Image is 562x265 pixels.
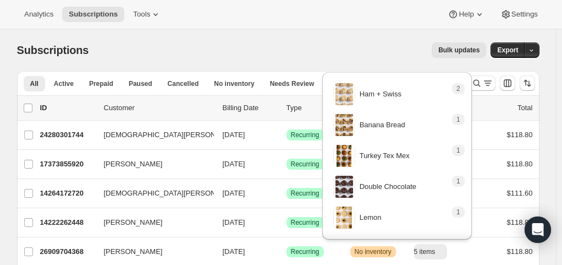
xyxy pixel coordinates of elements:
div: 26909704368[PERSON_NAME][DATE]SuccessRecurringWarningNo inventory5 items$118.80 [40,244,533,259]
span: Help [459,10,473,19]
div: 14222262448[PERSON_NAME][DATE]SuccessRecurringSuccessActive3 items$118.80 [40,215,533,230]
span: [DEMOGRAPHIC_DATA][PERSON_NAME] [104,129,243,140]
p: ID [40,102,95,113]
button: Search and filter results [469,75,495,91]
p: 14264172720 [40,188,95,199]
div: 24280301744[DEMOGRAPHIC_DATA][PERSON_NAME][DATE]SuccessRecurringWarningNo inventory1 item$118.80 [40,127,533,143]
p: 17373855920 [40,159,95,170]
span: [PERSON_NAME] [104,217,163,228]
span: [PERSON_NAME] [104,159,163,170]
span: Settings [511,10,538,19]
span: Needs Review [270,79,315,88]
p: Total [517,102,532,113]
span: [DATE] [223,218,245,226]
span: Subscriptions [17,44,89,56]
span: 5 items [414,247,436,256]
span: Export [497,46,518,55]
span: Cancelled [168,79,199,88]
span: No inventory [214,79,254,88]
span: 1 [456,208,460,217]
span: 1 [456,146,460,155]
span: 2 [456,84,460,93]
span: $118.80 [507,247,533,256]
p: 24280301744 [40,129,95,140]
span: $118.80 [507,160,533,168]
p: Customer [104,102,214,113]
button: [PERSON_NAME] [97,214,207,231]
p: Ham + Swiss [360,89,401,100]
button: Help [441,7,491,22]
span: [DATE] [223,131,245,139]
span: Recurring [291,131,319,139]
span: All [30,79,38,88]
span: Paused [129,79,152,88]
button: Export [491,42,525,58]
span: [DEMOGRAPHIC_DATA][PERSON_NAME] [104,188,243,199]
span: 1 [456,177,460,186]
div: 17373855920[PERSON_NAME][DATE]SuccessRecurringSuccessActive3 items$118.80 [40,156,533,172]
button: Analytics [18,7,60,22]
div: Type [286,102,341,113]
button: Tools [126,7,168,22]
p: Banana Bread [360,120,405,131]
span: 1 [456,115,460,124]
p: Lemon [360,212,382,223]
button: Bulk updates [432,42,486,58]
button: Customize table column order and visibility [500,75,515,91]
span: Subscriptions [69,10,118,19]
div: IDCustomerBilling DateTypeStatusItemsTotal [40,102,533,113]
span: Prepaid [89,79,113,88]
span: Recurring [291,189,319,198]
button: Sort the results [520,75,535,91]
span: $118.80 [507,131,533,139]
button: [PERSON_NAME] [97,243,207,261]
span: $111.60 [507,189,533,197]
span: Bulk updates [438,46,480,55]
p: Billing Date [223,102,278,113]
button: [DEMOGRAPHIC_DATA][PERSON_NAME] [97,185,207,202]
span: [DATE] [223,160,245,168]
div: 14264172720[DEMOGRAPHIC_DATA][PERSON_NAME][DATE]SuccessRecurringWarningNo inventory2 items$111.60 [40,186,533,201]
span: Recurring [291,218,319,227]
button: Subscriptions [62,7,124,22]
span: [PERSON_NAME] [104,246,163,257]
span: $118.80 [507,218,533,226]
span: Recurring [291,247,319,256]
span: Active [54,79,74,88]
button: [PERSON_NAME] [97,155,207,173]
button: Settings [494,7,544,22]
span: Analytics [24,10,53,19]
p: Double Chocolate [360,181,416,192]
div: Open Intercom Messenger [525,217,551,243]
span: [DATE] [223,189,245,197]
p: 14222262448 [40,217,95,228]
span: No inventory [355,247,392,256]
button: 5 items [414,244,448,259]
p: 26909704368 [40,246,95,257]
span: [DATE] [223,247,245,256]
span: Tools [133,10,150,19]
button: [DEMOGRAPHIC_DATA][PERSON_NAME] [97,126,207,144]
p: Turkey Tex Mex [360,150,410,161]
span: Recurring [291,160,319,169]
